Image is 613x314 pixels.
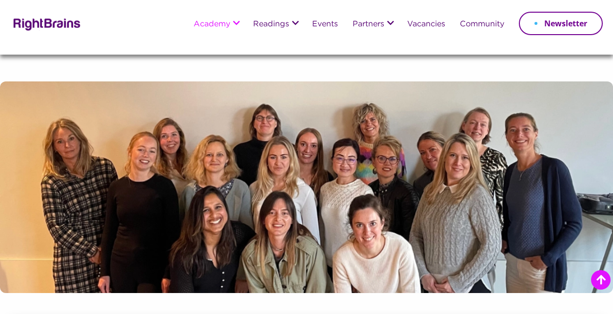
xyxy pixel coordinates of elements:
[194,20,230,29] a: Academy
[519,12,603,35] a: Newsletter
[253,20,289,29] a: Readings
[312,20,338,29] a: Events
[460,20,504,29] a: Community
[353,20,384,29] a: Partners
[10,17,81,31] img: Rightbrains
[407,20,445,29] a: Vacancies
